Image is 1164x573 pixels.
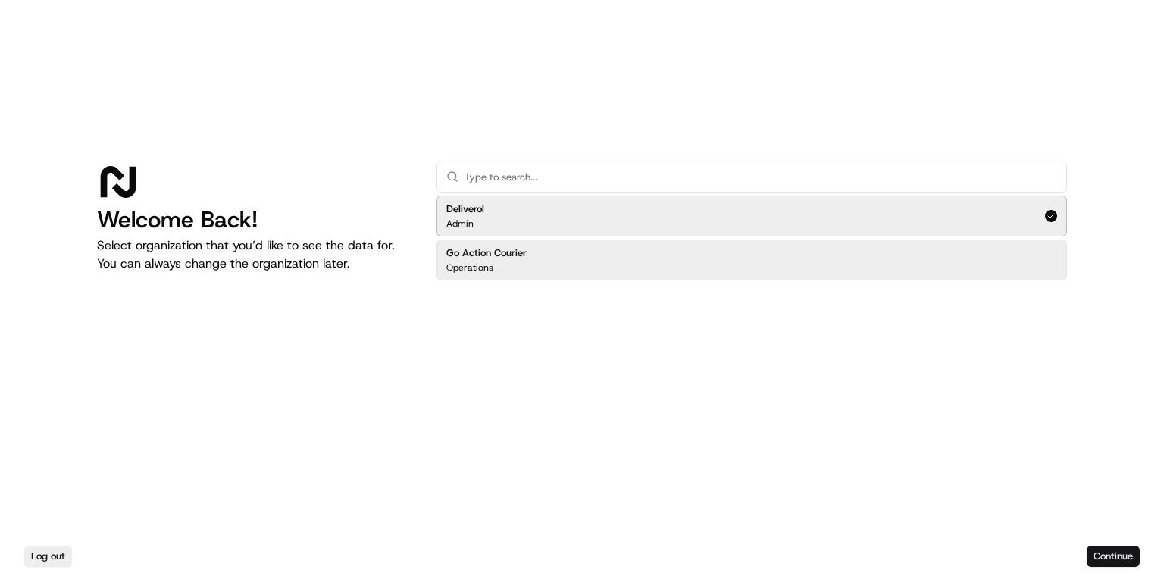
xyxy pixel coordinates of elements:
button: Continue [1087,546,1140,567]
h2: Deliverol [446,202,484,216]
button: Log out [24,546,72,567]
p: Select organization that you’d like to see the data for. You can always change the organization l... [97,236,412,273]
p: Operations [446,261,493,274]
p: Admin [446,218,474,230]
h2: Go Action Courier [446,246,527,260]
h1: Welcome Back! [97,206,412,233]
div: Suggestions [436,193,1067,283]
input: Type to search... [465,161,1057,192]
